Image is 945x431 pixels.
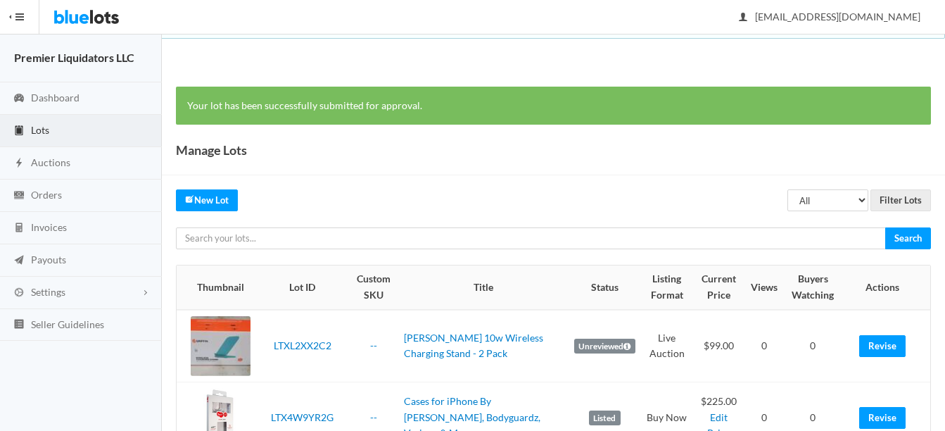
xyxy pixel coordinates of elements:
[256,266,349,309] th: Lot ID
[12,254,26,268] ion-icon: paper plane
[641,310,693,382] td: Live Auction
[641,266,693,309] th: Listing Format
[843,266,930,309] th: Actions
[783,310,843,382] td: 0
[31,92,80,104] span: Dashboard
[12,92,26,106] ion-icon: speedometer
[12,157,26,170] ion-icon: flash
[12,318,26,332] ion-icon: list box
[14,51,134,64] strong: Premier Liquidators LLC
[885,227,931,249] input: Search
[187,98,920,114] p: Your lot has been successfully submitted for approval.
[31,156,70,168] span: Auctions
[12,287,26,300] ion-icon: cog
[736,11,750,25] ion-icon: person
[404,332,543,360] a: [PERSON_NAME] 10w Wireless Charging Stand - 2 Pack
[740,11,920,23] span: [EMAIL_ADDRESS][DOMAIN_NAME]
[176,227,886,249] input: Search your lots...
[870,189,931,211] input: Filter Lots
[31,318,104,330] span: Seller Guidelines
[12,222,26,235] ion-icon: calculator
[745,266,783,309] th: Views
[370,339,377,351] a: --
[859,407,906,429] a: Revise
[12,189,26,203] ion-icon: cash
[745,310,783,382] td: 0
[176,139,247,161] h1: Manage Lots
[569,266,641,309] th: Status
[176,189,238,211] a: createNew Lot
[31,189,62,201] span: Orders
[274,339,331,351] a: LTXL2XX2C2
[185,194,194,204] ion-icon: create
[398,266,569,309] th: Title
[589,411,621,426] label: Listed
[271,411,334,423] a: LTX4W9YR2G
[859,335,906,357] a: Revise
[177,266,256,309] th: Thumbnail
[783,266,843,309] th: Buyers Watching
[349,266,398,309] th: Custom SKU
[370,411,377,423] a: --
[574,339,635,354] label: Unreviewed
[12,125,26,138] ion-icon: clipboard
[31,254,66,266] span: Payouts
[31,286,65,298] span: Settings
[693,266,745,309] th: Current Price
[31,221,67,233] span: Invoices
[693,310,745,382] td: $99.00
[31,124,49,136] span: Lots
